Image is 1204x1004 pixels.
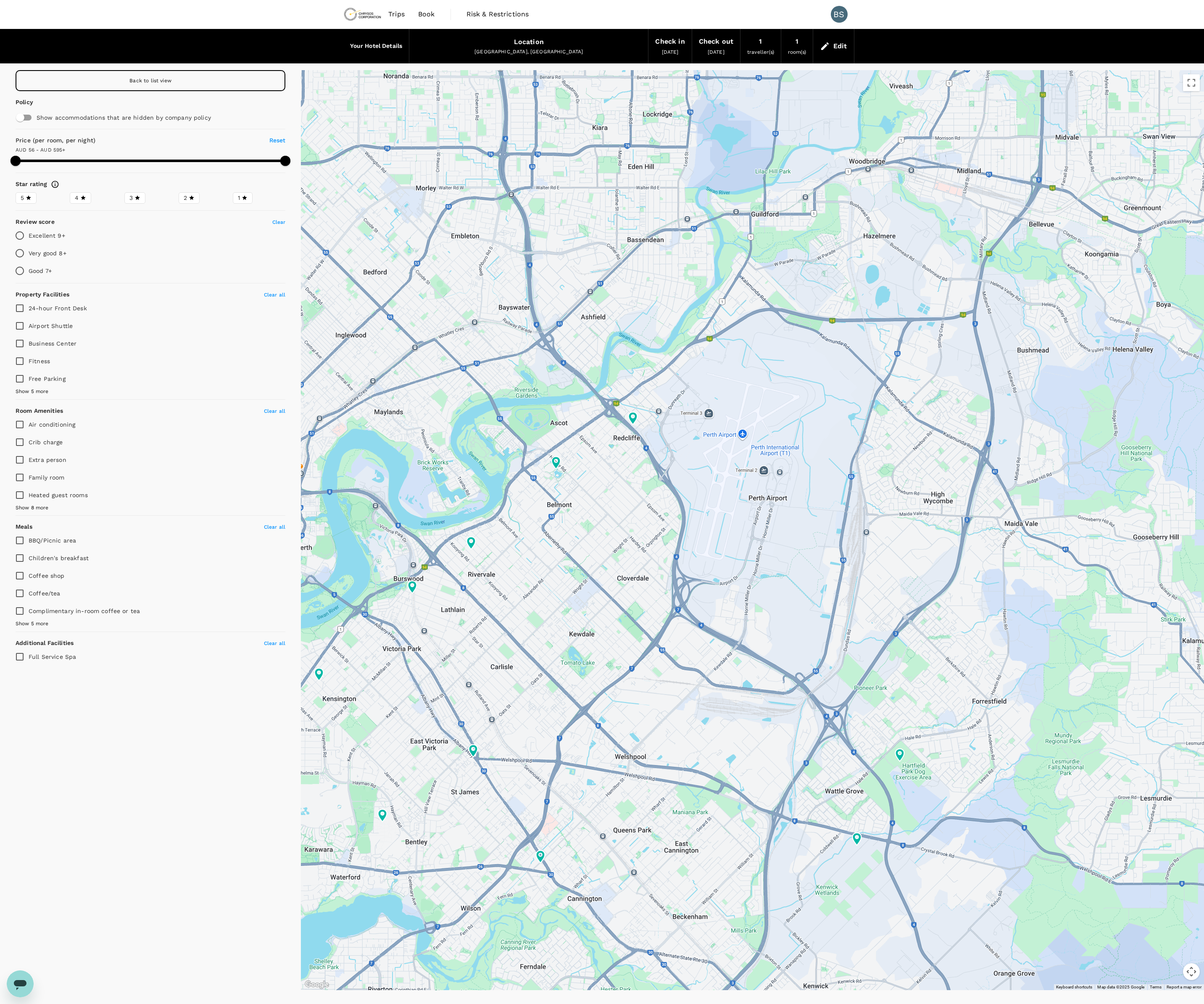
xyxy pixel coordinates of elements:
span: Heated guest rooms [29,492,88,498]
span: Clear all [264,292,285,298]
h6: Room Amenities [16,406,63,416]
span: Clear [272,219,286,225]
span: AUD 56 - AUD 595+ [16,147,66,153]
span: Clear all [264,524,285,530]
span: Show 8 more [16,504,49,512]
span: Children's breakfast [29,555,89,561]
span: BBQ/Picnic area [29,537,76,544]
div: Check out [699,36,733,47]
span: Extra person [29,456,66,463]
p: Good 7+ [29,267,52,275]
span: room(s) [788,49,806,55]
iframe: Button to launch messaging window [7,970,34,997]
span: Show 5 more [16,388,49,396]
span: Show 5 more [16,620,49,628]
span: 24-hour Front Desk [29,305,87,312]
h6: Star rating [16,180,47,189]
span: Coffee shop [29,572,65,579]
img: Google [303,979,331,990]
p: Show accommodations that are hidden by company policy [37,113,250,122]
div: [GEOGRAPHIC_DATA], [GEOGRAPHIC_DATA] [416,48,641,56]
span: 4 [75,194,79,202]
span: Map data ©2025 Google [1097,985,1144,989]
div: BS [831,6,848,23]
h6: Price (per room, per night) [16,136,218,145]
button: Map camera controls [1183,963,1200,980]
span: Fitness [29,358,50,364]
span: 3 [129,194,133,202]
h6: Your Hotel Details [350,42,403,51]
p: Excellent 9+ [29,231,65,240]
span: Business Center [29,340,76,347]
span: Complimentary in-room coffee or tea [29,608,140,614]
div: Check in [655,36,685,47]
a: Click to see this area on Google Maps [303,979,331,990]
div: 1 [796,36,798,47]
img: Chrysos Corporation [343,5,382,24]
span: Coffee/tea [29,590,61,597]
a: Terms (opens in new tab) [1150,985,1162,989]
span: [DATE] [708,49,725,55]
span: Back to list view [129,78,171,84]
span: Risk & Restrictions [466,9,529,19]
span: [DATE] [662,49,679,55]
span: 1 [238,194,240,202]
a: Report a map error [1167,985,1201,989]
h6: Review score [16,218,55,227]
button: Toggle fullscreen view [1183,74,1200,91]
span: Full Service Spa [29,653,76,660]
p: Policy [16,98,35,106]
p: Very good 8+ [29,249,66,257]
span: Reset [269,137,286,144]
span: 5 [21,194,24,202]
h6: Meals [16,522,32,532]
span: Book [418,9,435,19]
span: Clear all [264,408,285,414]
div: Location [514,36,544,48]
button: Keyboard shortcuts [1056,984,1092,990]
span: Air conditioning [29,421,75,428]
span: 2 [184,194,187,202]
span: Trips [388,9,405,19]
span: Family room [29,474,65,481]
span: Crib charge [29,439,63,446]
span: Clear all [264,640,285,646]
svg: Star ratings are awarded to properties to represent the quality of services, facilities, and amen... [51,180,59,189]
h6: Property Facilities [16,290,69,299]
div: 1 [759,36,762,47]
a: Back to list view [16,70,285,91]
span: Free Parking [29,375,66,382]
div: Edit [833,40,847,52]
span: traveller(s) [747,49,774,55]
h6: Additional Facilities [16,639,74,648]
span: Airport Shuttle [29,322,73,329]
